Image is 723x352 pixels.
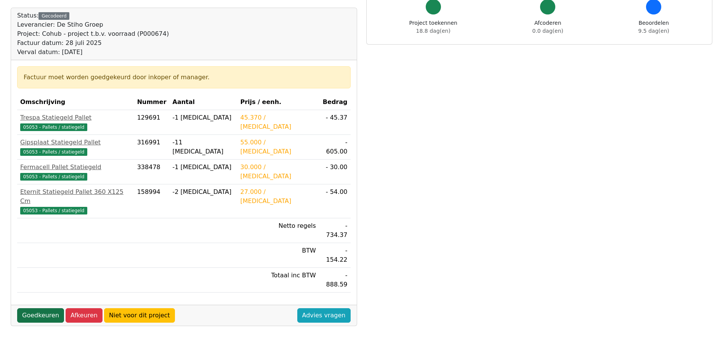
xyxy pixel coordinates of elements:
div: Leverancier: De Stiho Groep [17,20,169,29]
td: - 154.22 [319,243,351,268]
div: Project toekennen [409,19,457,35]
th: Omschrijving [17,94,134,110]
div: Project: Cohub - project t.b.v. voorraad (P000674) [17,29,169,38]
a: Goedkeuren [17,308,64,323]
span: 05053 - Pallets / statiegeld [20,207,87,214]
td: - 30.00 [319,160,351,184]
div: Afcoderen [532,19,563,35]
a: Advies vragen [297,308,351,323]
div: Fermacell Pallet Statiegeld [20,163,131,172]
a: Gipsplaat Statiegeld Pallet05053 - Pallets / statiegeld [20,138,131,156]
div: Gipsplaat Statiegeld Pallet [20,138,131,147]
div: -1 [MEDICAL_DATA] [173,113,234,122]
a: Afkeuren [66,308,103,323]
div: 45.370 / [MEDICAL_DATA] [240,113,316,131]
td: 129691 [134,110,170,135]
td: - 605.00 [319,135,351,160]
td: 316991 [134,135,170,160]
a: Trespa Statiegeld Pallet05053 - Pallets / statiegeld [20,113,131,131]
td: - 888.59 [319,268,351,293]
td: Totaal inc BTW [237,268,319,293]
span: 05053 - Pallets / statiegeld [20,148,87,156]
span: 18.8 dag(en) [416,28,450,34]
div: 27.000 / [MEDICAL_DATA] [240,187,316,206]
td: 338478 [134,160,170,184]
a: Niet voor dit project [104,308,175,323]
div: Trespa Statiegeld Pallet [20,113,131,122]
div: Status: [17,11,169,57]
span: 9.5 dag(en) [638,28,669,34]
td: 158994 [134,184,170,218]
td: - 734.37 [319,218,351,243]
td: - 54.00 [319,184,351,218]
span: 05053 - Pallets / statiegeld [20,123,87,131]
div: Beoordelen [638,19,669,35]
div: -2 [MEDICAL_DATA] [173,187,234,197]
div: Eternit Statiegeld Pallet 360 X125 Cm [20,187,131,206]
div: Gecodeerd [38,12,69,20]
div: 55.000 / [MEDICAL_DATA] [240,138,316,156]
div: -1 [MEDICAL_DATA] [173,163,234,172]
div: Factuur datum: 28 juli 2025 [17,38,169,48]
a: Fermacell Pallet Statiegeld05053 - Pallets / statiegeld [20,163,131,181]
th: Nummer [134,94,170,110]
span: 0.0 dag(en) [532,28,563,34]
span: 05053 - Pallets / statiegeld [20,173,87,181]
th: Bedrag [319,94,351,110]
td: - 45.37 [319,110,351,135]
td: BTW [237,243,319,268]
a: Eternit Statiegeld Pallet 360 X125 Cm05053 - Pallets / statiegeld [20,187,131,215]
td: Netto regels [237,218,319,243]
div: 30.000 / [MEDICAL_DATA] [240,163,316,181]
div: Verval datum: [DATE] [17,48,169,57]
div: Factuur moet worden goedgekeurd door inkoper of manager. [24,73,344,82]
div: -11 [MEDICAL_DATA] [173,138,234,156]
th: Prijs / eenh. [237,94,319,110]
th: Aantal [170,94,237,110]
